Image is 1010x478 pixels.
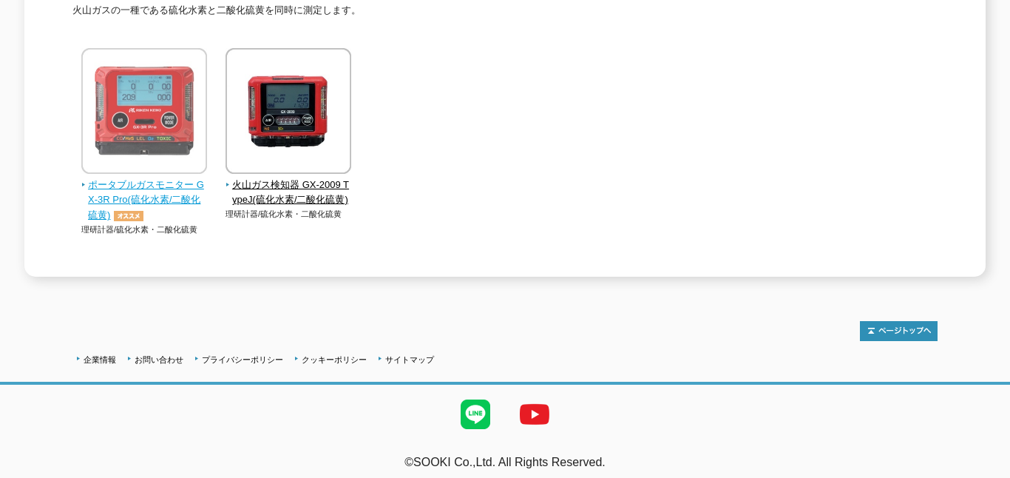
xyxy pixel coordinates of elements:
a: ポータブルガスモニター GX-3R Pro(硫化水素/二酸化硫黄)オススメ [81,164,208,223]
img: LINE [446,385,505,444]
img: トップページへ [860,321,938,341]
span: 火山ガス検知器 GX-2009 TypeJ(硫化水素/二酸化硫黄) [226,178,352,209]
span: ポータブルガスモニター GX-3R Pro(硫化水素/二酸化硫黄) [81,178,208,223]
img: 火山ガス検知器 GX-2009 TypeJ(硫化水素/二酸化硫黄) [226,48,351,178]
img: オススメ [110,211,147,221]
p: 火山ガスの一種である硫化水素と二酸化硫黄を同時に測定します。 [72,3,938,26]
img: ポータブルガスモニター GX-3R Pro(硫化水素/二酸化硫黄) [81,48,207,178]
a: 企業情報 [84,355,116,364]
a: サイトマップ [385,355,434,364]
a: プライバシーポリシー [202,355,283,364]
a: クッキーポリシー [302,355,367,364]
p: 理研計器/硫化水素・二酸化硫黄 [226,208,352,221]
img: YouTube [505,385,564,444]
p: 理研計器/硫化水素・二酸化硫黄 [81,223,208,236]
a: 火山ガス検知器 GX-2009 TypeJ(硫化水素/二酸化硫黄) [226,164,352,208]
a: お問い合わせ [135,355,183,364]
